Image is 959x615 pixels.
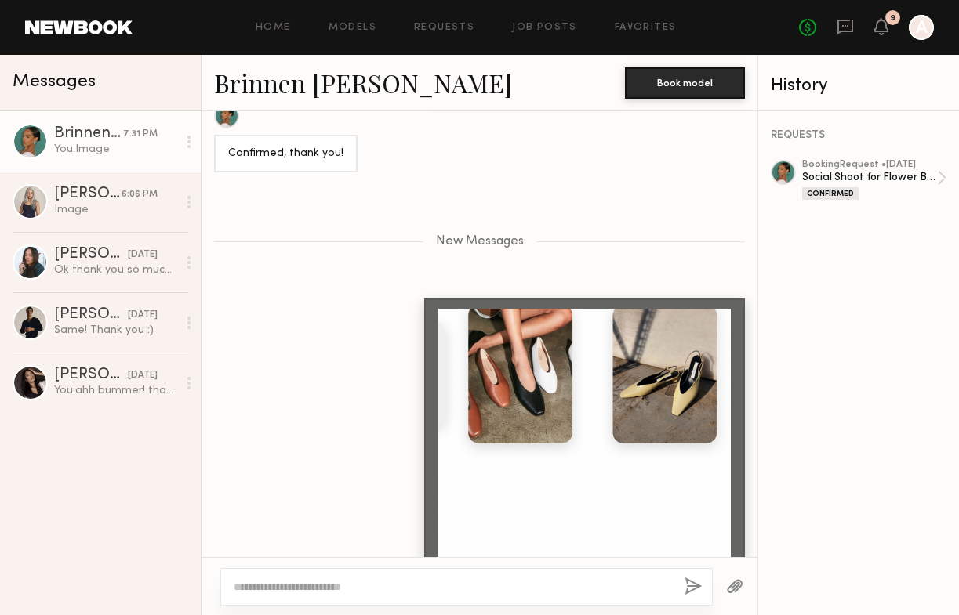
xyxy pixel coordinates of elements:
[909,15,934,40] a: A
[802,170,937,185] div: Social Shoot for Flower Brand
[214,66,512,99] a: Brinnen [PERSON_NAME]
[802,187,859,200] div: Confirmed
[128,308,158,323] div: [DATE]
[54,126,123,142] div: Brinnen [PERSON_NAME]
[54,383,177,398] div: You: ahh bummer! thank you for letting me know! let's stay in touch re: UGC content :)
[771,77,946,95] div: History
[436,235,524,248] span: New Messages
[615,23,677,33] a: Favorites
[54,142,177,157] div: You: Image
[54,247,128,262] div: [PERSON_NAME]
[802,160,946,200] a: bookingRequest •[DATE]Social Shoot for Flower BrandConfirmed
[54,202,177,217] div: Image
[128,368,158,383] div: [DATE]
[54,186,122,202] div: [PERSON_NAME]
[54,367,128,383] div: [PERSON_NAME]
[414,23,474,33] a: Requests
[54,307,128,323] div: [PERSON_NAME]
[123,127,158,142] div: 7:31 PM
[329,23,376,33] a: Models
[54,323,177,338] div: Same! Thank you :)
[122,187,158,202] div: 6:06 PM
[802,160,937,170] div: booking Request • [DATE]
[228,145,343,163] div: Confirmed, thank you!
[128,248,158,262] div: [DATE]
[625,75,745,89] a: Book model
[771,130,946,141] div: REQUESTS
[13,73,96,91] span: Messages
[890,14,895,23] div: 9
[256,23,291,33] a: Home
[512,23,577,33] a: Job Posts
[54,262,177,277] div: Ok thank you so much for considering me! Hopefully we can work together soon xo
[625,67,745,99] button: Book model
